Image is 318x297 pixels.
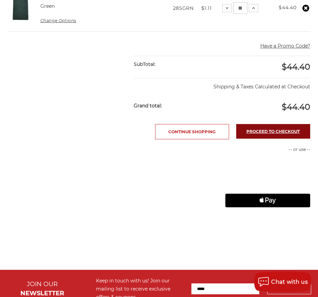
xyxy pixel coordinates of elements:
[254,272,311,292] button: Chat with us
[134,103,162,109] strong: Grand total:
[225,160,310,173] iframe: PayPal-paypal
[20,290,64,297] span: NEWSLETTER
[233,2,247,14] input: Non Woven 6"x9" Scuff, Clean & Finish Hand Pads Quantity:
[260,42,310,50] button: Have a Promo Code?
[282,102,310,112] span: $44.40
[173,5,194,11] span: 285GRN
[236,124,310,139] a: Proceed to checkout
[40,18,76,23] a: Change Options
[134,56,222,73] div: SubTotal:
[40,3,55,10] dd: Green
[201,5,212,11] span: $1.11
[225,146,310,153] p: -- or use --
[155,124,229,139] a: Continue Shopping
[271,279,308,285] span: Chat with us
[225,177,310,190] iframe: PayPal-paylater
[27,280,58,288] span: JOIN OUR
[282,62,310,72] span: $44.40
[279,4,296,11] strong: $44.40
[134,78,310,90] p: Shipping & Taxes Calculated at Checkout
